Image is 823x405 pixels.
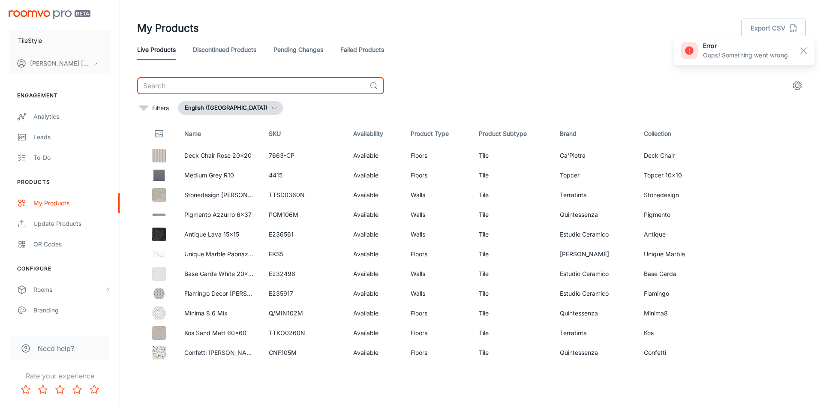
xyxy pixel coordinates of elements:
[184,231,239,238] a: Antique Lava 15x15
[33,219,111,228] div: Update Products
[404,146,472,165] td: Floors
[33,112,111,121] div: Analytics
[553,264,637,284] td: Estudio Ceramico
[346,146,404,165] td: Available
[152,103,169,113] p: Filters
[404,165,472,185] td: Floors
[38,343,74,354] span: Need help?
[404,185,472,205] td: Walls
[33,153,111,162] div: To-do
[86,381,103,398] button: Rate 5 star
[346,284,404,303] td: Available
[262,264,346,284] td: E232498
[262,185,346,205] td: TTSD0360N
[262,244,346,264] td: EKS5
[472,146,553,165] td: Tile
[137,21,199,36] h1: My Products
[472,303,553,323] td: Tile
[346,343,404,363] td: Available
[637,205,721,225] td: Pigmento
[262,284,346,303] td: E235917
[637,165,721,185] td: Topcer 10x10
[553,185,637,205] td: Terratinta
[553,284,637,303] td: Estudio Ceramico
[404,122,472,146] th: Product Type
[69,381,86,398] button: Rate 4 star
[637,122,721,146] th: Collection
[184,270,256,277] a: Base Garda White 20x20
[637,185,721,205] td: Stonedesign
[553,343,637,363] td: Quintessenza
[17,381,34,398] button: Rate 1 star
[472,165,553,185] td: Tile
[789,77,806,94] button: settings
[346,205,404,225] td: Available
[340,39,384,60] a: Failed Products
[34,381,51,398] button: Rate 2 star
[184,329,246,336] a: Kos Sand Matt 60x60
[346,244,404,264] td: Available
[404,205,472,225] td: Walls
[177,122,262,146] th: Name
[184,250,303,258] a: Unique Marble Paonazzo Silktech 60x120
[9,10,90,19] img: Roomvo PRO Beta
[637,323,721,343] td: Kos
[184,211,252,218] a: Pigmento Azzurro 6x37
[9,52,111,75] button: [PERSON_NAME] [PERSON_NAME]
[184,349,316,356] a: Confetti [PERSON_NAME] Multicolor 18.6x18.6
[137,101,171,115] button: filter
[404,264,472,284] td: Walls
[637,244,721,264] td: Unique Marble
[637,343,721,363] td: Confetti
[262,146,346,165] td: 7663-CP
[553,165,637,185] td: Topcer
[154,129,164,139] svg: Thumbnail
[51,381,69,398] button: Rate 3 star
[637,146,721,165] td: Deck Chair
[262,122,346,146] th: SKU
[262,205,346,225] td: PGM106M
[553,323,637,343] td: Terratinta
[472,185,553,205] td: Tile
[262,165,346,185] td: 4415
[184,191,270,198] a: Stonedesign [PERSON_NAME]
[346,303,404,323] td: Available
[404,244,472,264] td: Floors
[262,303,346,323] td: Q/MIN102M
[703,51,790,60] p: Oops! Something went wrong.
[472,122,553,146] th: Product Subtype
[33,240,111,249] div: QR Codes
[273,39,323,60] a: Pending Changes
[178,101,283,115] button: English ([GEOGRAPHIC_DATA])
[184,290,297,297] a: Flamingo Decor [PERSON_NAME] 15x17
[553,122,637,146] th: Brand
[33,306,111,315] div: Branding
[637,264,721,284] td: Base Garda
[637,303,721,323] td: Minima8
[553,363,637,382] td: Florim
[137,77,366,94] input: Search
[553,244,637,264] td: [PERSON_NAME]
[137,39,176,60] a: Live Products
[346,323,404,343] td: Available
[472,205,553,225] td: Tile
[553,205,637,225] td: Quintessenza
[553,303,637,323] td: Quintessenza
[33,132,111,142] div: Leads
[184,152,252,159] a: Deck Chair Rose 20x20
[262,363,346,382] td: 765850
[472,244,553,264] td: Tile
[472,323,553,343] td: Tile
[7,371,113,381] p: Rate your experience
[703,41,790,51] h6: error
[262,225,346,244] td: E236561
[193,39,256,60] a: Discontinued Products
[33,285,104,294] div: Rooms
[472,363,553,382] td: Tile
[637,363,721,382] td: Rock Salt
[404,303,472,323] td: Floors
[553,146,637,165] td: Ca'Pietra
[262,343,346,363] td: CNF105M
[9,30,111,52] button: TileStyle
[404,343,472,363] td: Floors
